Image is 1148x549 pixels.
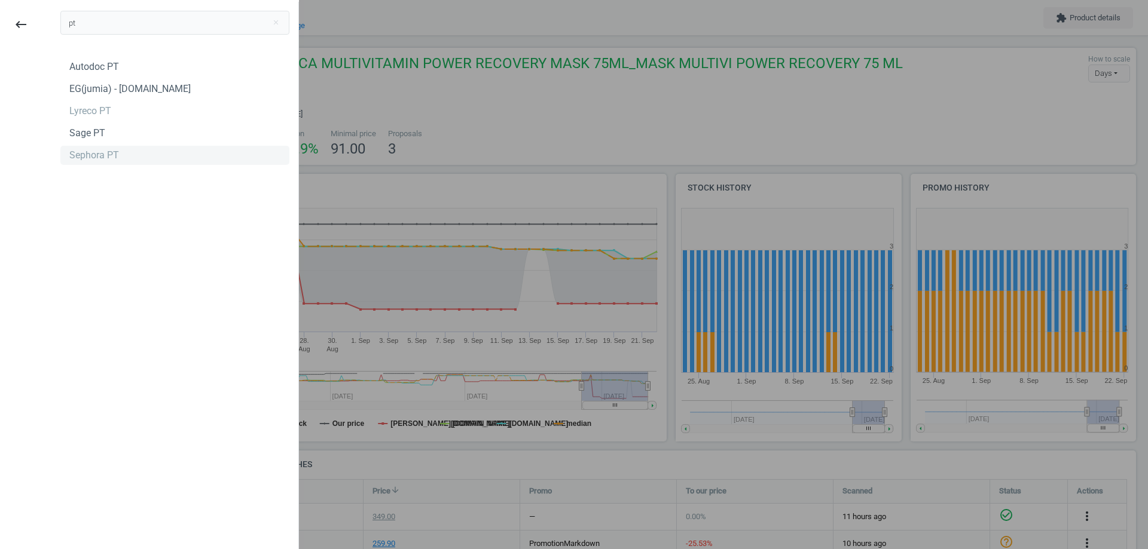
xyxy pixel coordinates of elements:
div: Sephora PT [69,149,119,162]
button: keyboard_backspace [7,11,35,39]
i: keyboard_backspace [14,17,28,32]
div: EG(jumia) - [DOMAIN_NAME] [69,82,191,96]
div: Autodoc PT [69,60,119,73]
button: Close [267,17,285,28]
input: Search campaign [60,11,289,35]
div: Lyreco PT [69,105,111,118]
div: Sage PT [69,127,105,140]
